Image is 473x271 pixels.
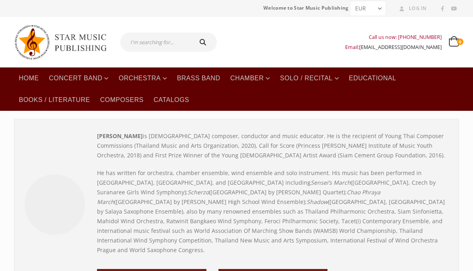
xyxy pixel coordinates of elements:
[97,168,449,255] p: He has written for orchestra, chamber ensemble, wind ensemble and solo instrument. His music has ...
[275,67,344,89] a: Solo / Recital
[449,4,459,14] a: Youtube
[172,67,225,89] a: Brass Band
[311,179,351,186] em: Sensei’s March
[457,39,463,45] span: 0
[14,89,95,111] a: Books / Literature
[95,89,149,111] a: Composers
[97,188,380,206] em: Chao Phraya March
[97,131,449,160] p: is [DEMOGRAPHIC_DATA] composer, conductor and music educator. He is the recipient of Young Thai C...
[44,67,113,89] a: Concert Band
[97,132,143,140] strong: [PERSON_NAME]
[307,198,328,206] em: Shadow
[345,32,442,42] div: Call us now: [PHONE_NUMBER]
[344,67,401,89] a: Educational
[114,67,172,89] a: Orchestra
[188,188,209,196] em: Scherzo
[437,4,448,14] a: Facebook
[191,33,217,52] button: Search
[359,44,442,51] a: [EMAIL_ADDRESS][DOMAIN_NAME]
[120,33,191,52] input: I'm searching for...
[263,2,349,14] span: Welcome to Star Music Publishing
[24,174,85,235] img: Viskamol_3
[149,89,194,111] a: Catalogs
[14,67,44,89] a: Home
[226,67,275,89] a: Chamber
[345,42,442,52] div: Email:
[396,3,427,14] a: Log In
[14,21,114,63] img: Star Music Publishing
